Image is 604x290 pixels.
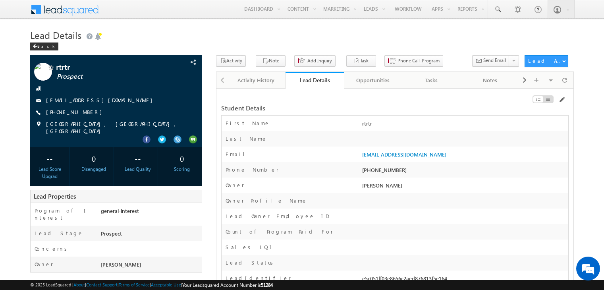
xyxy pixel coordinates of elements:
[30,43,58,50] div: Back
[226,120,270,127] label: First Name
[398,57,440,64] span: Phone Call_Program
[351,75,396,85] div: Opportunities
[360,275,568,286] div: e5c051ff03e8656c2aed876813f5e164
[461,72,520,89] a: Notes
[35,245,70,252] label: Concerns
[99,207,202,218] div: general-interest
[360,120,568,131] div: rtrtr
[30,29,81,41] span: Lead Details
[403,72,461,89] a: Tasks
[76,151,112,166] div: 0
[164,166,200,173] div: Scoring
[30,42,62,49] a: Back
[32,151,68,166] div: --
[360,166,568,177] div: [PHONE_NUMBER]
[101,261,141,268] span: [PERSON_NAME]
[120,166,156,173] div: Lead Quality
[76,166,112,173] div: Disengaged
[226,275,291,282] label: LeadIdentifier
[226,166,279,173] label: Phone Number
[528,57,562,64] div: Lead Actions
[151,282,181,287] a: Acceptable Use
[226,259,276,266] label: Lead Status
[472,55,509,67] button: Send Email
[261,282,273,288] span: 51284
[344,72,403,89] a: Opportunities
[227,72,286,89] a: Activity History
[294,55,336,67] button: Add Inquiry
[46,108,106,116] span: [PHONE_NUMBER]
[221,104,450,112] div: Student Details
[164,151,200,166] div: 0
[99,230,202,241] div: Prospect
[525,55,568,67] button: Lead Actions
[35,230,83,237] label: Lead Stage
[291,76,338,84] div: Lead Details
[34,63,52,83] img: Profile photo
[216,55,246,67] button: Activity
[57,73,163,81] span: Prospect
[226,182,244,189] label: Owner
[483,57,506,64] span: Send Email
[86,282,118,287] a: Contact Support
[32,166,68,180] div: Lead Score Upgrad
[34,192,76,200] span: Lead Properties
[226,151,251,158] label: Email
[226,135,267,142] label: Last Name
[73,282,85,287] a: About
[226,228,333,235] label: Count of Program Paid For
[226,197,307,204] label: Owner Profile Name
[119,282,150,287] a: Terms of Service
[35,261,53,268] label: Owner
[226,244,274,251] label: Sales LQI
[46,97,156,103] a: [EMAIL_ADDRESS][DOMAIN_NAME]
[46,120,185,135] span: [GEOGRAPHIC_DATA], [GEOGRAPHIC_DATA], [GEOGRAPHIC_DATA]
[233,75,278,85] div: Activity History
[226,213,329,220] label: Lead Owner Employee ID
[362,182,402,189] span: [PERSON_NAME]
[182,282,273,288] span: Your Leadsquared Account Number is
[409,75,454,85] div: Tasks
[307,57,332,64] span: Add Inquiry
[56,63,162,71] span: rtrtr
[35,207,93,221] label: Program of Interest
[362,151,446,158] a: [EMAIL_ADDRESS][DOMAIN_NAME]
[384,55,443,67] button: Phone Call_Program
[346,55,376,67] button: Task
[256,55,286,67] button: Note
[286,72,344,89] a: Lead Details
[468,75,513,85] div: Notes
[120,151,156,166] div: --
[30,281,273,289] span: © 2025 LeadSquared | | | | |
